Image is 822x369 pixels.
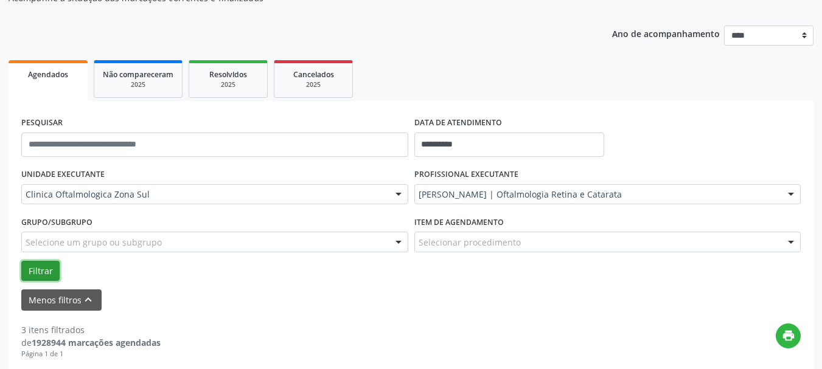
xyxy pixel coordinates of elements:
[103,80,173,89] div: 2025
[414,114,502,133] label: DATA DE ATENDIMENTO
[21,165,105,184] label: UNIDADE EXECUTANTE
[21,114,63,133] label: PESQUISAR
[28,69,68,80] span: Agendados
[776,323,801,348] button: print
[26,236,162,249] span: Selecione um grupo ou subgrupo
[26,188,383,201] span: Clinica Oftalmologica Zona Sul
[293,69,334,80] span: Cancelados
[612,26,720,41] p: Ano de acompanhamento
[209,69,247,80] span: Resolvidos
[283,80,344,89] div: 2025
[103,69,173,80] span: Não compareceram
[782,329,795,342] i: print
[21,349,161,359] div: Página 1 de 1
[21,323,161,336] div: 3 itens filtrados
[21,213,92,232] label: Grupo/Subgrupo
[414,165,518,184] label: PROFISSIONAL EXECUTANTE
[21,289,102,311] button: Menos filtroskeyboard_arrow_up
[21,336,161,349] div: de
[32,337,161,348] strong: 1928944 marcações agendadas
[21,261,60,281] button: Filtrar
[419,188,776,201] span: [PERSON_NAME] | Oftalmologia Retina e Catarata
[82,293,95,306] i: keyboard_arrow_up
[198,80,259,89] div: 2025
[419,236,521,249] span: Selecionar procedimento
[414,213,504,232] label: Item de agendamento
